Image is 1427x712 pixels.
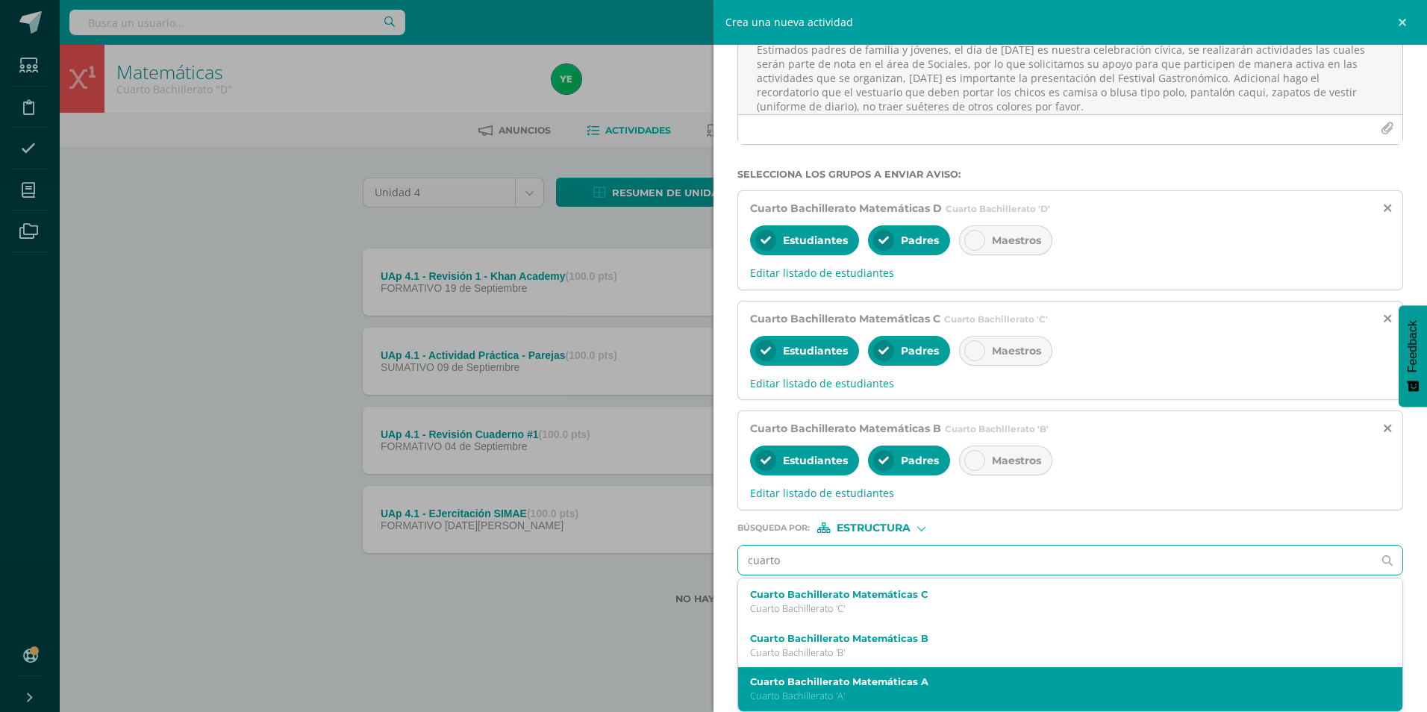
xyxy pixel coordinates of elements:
[750,633,1361,644] label: Cuarto Bachillerato Matemáticas B
[901,454,939,467] span: Padres
[992,454,1041,467] span: Maestros
[750,266,1390,280] span: Editar listado de estudiantes
[737,524,810,532] span: Búsqueda por :
[945,423,1049,434] span: Cuarto Bachillerato 'B'
[750,690,1361,702] p: Cuarto Bachillerato 'A'
[783,344,848,357] span: Estudiantes
[750,422,941,435] span: Cuarto Bachillerato Matemáticas B
[750,602,1361,615] p: Cuarto Bachillerato 'C'
[750,202,942,215] span: Cuarto Bachillerato Matemáticas D
[1399,305,1427,407] button: Feedback - Mostrar encuesta
[738,40,1402,114] textarea: Estimados padres de familia y jóvenes, el día de [DATE] es nuestra celebración cívica, se realiza...
[817,522,929,533] div: [object Object]
[992,234,1041,247] span: Maestros
[783,454,848,467] span: Estudiantes
[1406,320,1420,372] span: Feedback
[750,676,1361,687] label: Cuarto Bachillerato Matemáticas A
[992,344,1041,357] span: Maestros
[738,546,1373,575] input: Ej. Primero primaria
[750,589,1361,600] label: Cuarto Bachillerato Matemáticas C
[944,313,1048,325] span: Cuarto Bachillerato 'C'
[783,234,848,247] span: Estudiantes
[750,486,1390,500] span: Editar listado de estudiantes
[901,344,939,357] span: Padres
[750,646,1361,659] p: Cuarto Bachillerato 'B'
[946,203,1050,214] span: Cuarto Bachillerato 'D'
[750,312,940,325] span: Cuarto Bachillerato Matemáticas C
[737,169,1403,180] label: Selecciona los grupos a enviar aviso :
[901,234,939,247] span: Padres
[750,376,1390,390] span: Editar listado de estudiantes
[837,524,911,532] span: Estructura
